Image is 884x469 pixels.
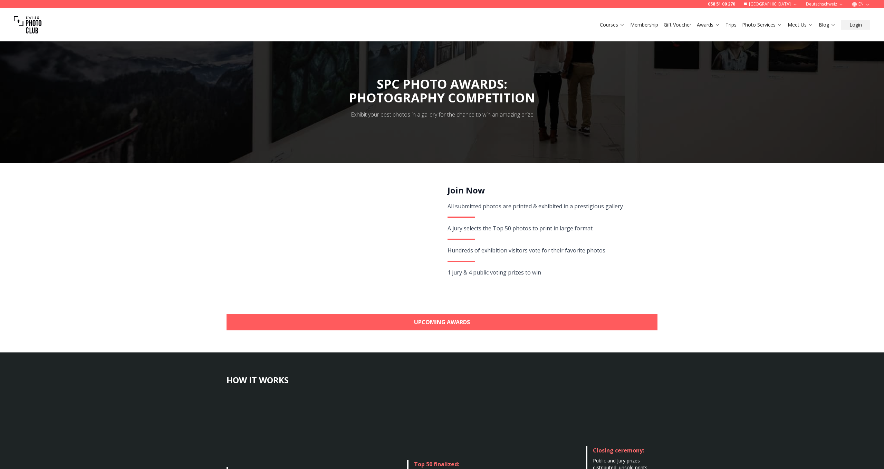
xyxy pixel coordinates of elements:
button: Awards [694,20,723,30]
h2: Join Now [448,185,650,196]
a: Upcoming Awards [227,314,657,330]
a: Gift Voucher [664,21,691,28]
div: All submitted photos are printed & exhibited in a prestigious gallery [448,201,650,211]
a: Awards [697,21,720,28]
button: Gift Voucher [661,20,694,30]
h3: HOW IT WORKS [227,375,657,386]
div: Top 50 finalized: [414,460,497,468]
div: Exhibit your best photos in a gallery for the chance to win an amazing prize [351,110,534,119]
button: Login [841,20,870,30]
a: Courses [600,21,625,28]
div: A jury selects the Top 50 photos to print in large format [448,223,650,233]
div: 1 jury & 4 public voting prizes to win [448,268,650,277]
button: Photo Services [739,20,785,30]
a: Membership [630,21,658,28]
a: 058 51 00 270 [708,1,735,7]
div: Closing ceremony: [593,446,652,455]
div: PHOTOGRAPHY COMPETITION [349,91,535,105]
img: Swiss photo club [14,11,41,39]
a: Meet Us [788,21,813,28]
button: Trips [723,20,739,30]
a: Blog [819,21,836,28]
a: Photo Services [742,21,782,28]
div: Hundreds of exhibition visitors vote for their favorite photos [448,246,650,255]
button: Membership [627,20,661,30]
button: Meet Us [785,20,816,30]
span: SPC PHOTO AWARDS: [349,76,535,105]
a: Trips [726,21,737,28]
button: Blog [816,20,838,30]
button: Courses [597,20,627,30]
